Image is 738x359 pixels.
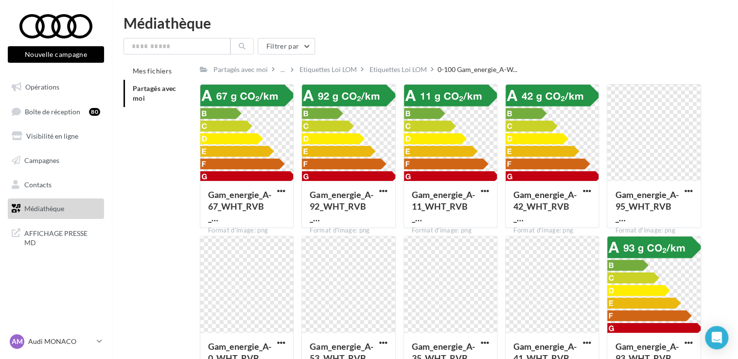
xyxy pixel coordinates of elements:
[412,226,489,235] div: Format d'image: png
[8,46,104,63] button: Nouvelle campagne
[310,226,387,235] div: Format d'image: png
[513,226,591,235] div: Format d'image: png
[513,189,577,223] span: Gam_energie_A-42_WHT_RVB_PNG_1080PX
[6,198,106,219] a: Médiathèque
[208,189,271,223] span: Gam_energie_A-67_WHT_RVB_PNG_1080PX
[279,63,287,76] div: ...
[89,108,100,116] div: 80
[123,16,726,30] div: Médiathèque
[24,180,52,188] span: Contacts
[133,84,176,102] span: Partagés avec moi
[24,204,64,213] span: Médiathèque
[25,83,59,91] span: Opérations
[26,132,78,140] span: Visibilité en ligne
[6,150,106,171] a: Campagnes
[6,101,106,122] a: Boîte de réception80
[705,326,728,349] div: Open Intercom Messenger
[369,65,427,74] div: Etiquettes Loi LOM
[615,226,692,235] div: Format d'image: png
[6,77,106,97] a: Opérations
[24,156,59,164] span: Campagnes
[28,337,93,346] p: Audi MONACO
[213,65,268,74] div: Partagés avec moi
[438,65,517,74] span: 0-100 Gam_energie_A-W...
[299,65,357,74] div: Etiquettes Loi LOM
[615,189,678,223] span: Gam_energie_A-95_WHT_RVB_PNG_1080PX
[8,332,104,351] a: AM Audi MONACO
[12,337,23,346] span: AM
[6,175,106,195] a: Contacts
[258,38,315,54] button: Filtrer par
[24,227,100,248] span: AFFICHAGE PRESSE MD
[412,189,475,223] span: Gam_energie_A-11_WHT_RVB_PNG_1080PX
[310,189,373,223] span: Gam_energie_A-92_WHT_RVB_PNG_1080PX
[6,126,106,146] a: Visibilité en ligne
[133,67,172,75] span: Mes fichiers
[208,226,285,235] div: Format d'image: png
[6,223,106,251] a: AFFICHAGE PRESSE MD
[25,107,80,115] span: Boîte de réception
